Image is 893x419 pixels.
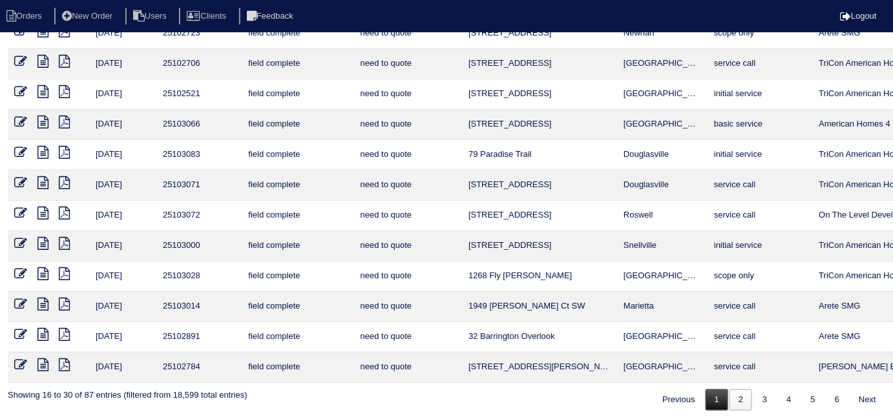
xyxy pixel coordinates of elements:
[156,292,242,322] td: 25103014
[462,19,617,49] td: [STREET_ADDRESS]
[179,8,236,25] li: Clients
[354,353,462,383] td: need to quote
[462,79,617,110] td: [STREET_ADDRESS]
[617,110,708,140] td: [GEOGRAPHIC_DATA]
[242,201,353,231] td: field complete
[156,353,242,383] td: 25102784
[617,292,708,322] td: Marietta
[354,292,462,322] td: need to quote
[242,140,353,170] td: field complete
[708,353,812,383] td: service call
[708,292,812,322] td: service call
[354,261,462,292] td: need to quote
[708,140,812,170] td: initial service
[156,261,242,292] td: 25103028
[778,389,801,411] a: 4
[242,19,353,49] td: field complete
[708,261,812,292] td: scope only
[708,231,812,261] td: initial service
[462,110,617,140] td: [STREET_ADDRESS]
[708,201,812,231] td: service call
[89,261,156,292] td: [DATE]
[462,231,617,261] td: [STREET_ADDRESS]
[242,170,353,201] td: field complete
[89,292,156,322] td: [DATE]
[125,8,177,25] li: Users
[242,261,353,292] td: field complete
[242,292,353,322] td: field complete
[89,79,156,110] td: [DATE]
[54,8,123,25] li: New Order
[730,389,752,411] a: 2
[617,79,708,110] td: [GEOGRAPHIC_DATA]
[156,201,242,231] td: 25103072
[617,201,708,231] td: Roswell
[89,170,156,201] td: [DATE]
[354,79,462,110] td: need to quote
[89,231,156,261] td: [DATE]
[826,389,848,411] a: 6
[8,383,247,401] div: Showing 16 to 30 of 87 entries (filtered from 18,599 total entries)
[156,322,242,353] td: 25102891
[708,49,812,79] td: service call
[354,231,462,261] td: need to quote
[242,79,353,110] td: field complete
[89,49,156,79] td: [DATE]
[462,261,617,292] td: 1268 Fly [PERSON_NAME]
[708,170,812,201] td: service call
[125,11,177,21] a: Users
[239,8,304,25] li: Feedback
[708,19,812,49] td: scope only
[617,261,708,292] td: [GEOGRAPHIC_DATA]
[617,170,708,201] td: Douglasville
[462,140,617,170] td: 79 Paradise Trail
[156,79,242,110] td: 25102521
[850,389,885,411] a: Next
[354,140,462,170] td: need to quote
[354,170,462,201] td: need to quote
[156,170,242,201] td: 25103071
[242,231,353,261] td: field complete
[462,201,617,231] td: [STREET_ADDRESS]
[242,49,353,79] td: field complete
[89,140,156,170] td: [DATE]
[242,110,353,140] td: field complete
[462,292,617,322] td: 1949 [PERSON_NAME] Ct SW
[156,49,242,79] td: 25102706
[753,389,776,411] a: 3
[156,110,242,140] td: 25103066
[840,11,877,21] a: Logout
[462,49,617,79] td: [STREET_ADDRESS]
[354,201,462,231] td: need to quote
[802,389,825,411] a: 5
[354,49,462,79] td: need to quote
[354,322,462,353] td: need to quote
[653,389,704,411] a: Previous
[617,353,708,383] td: [GEOGRAPHIC_DATA]
[89,322,156,353] td: [DATE]
[156,231,242,261] td: 25103000
[617,322,708,353] td: [GEOGRAPHIC_DATA]
[354,110,462,140] td: need to quote
[708,322,812,353] td: service call
[242,322,353,353] td: field complete
[617,19,708,49] td: Newnan
[708,79,812,110] td: initial service
[89,353,156,383] td: [DATE]
[156,140,242,170] td: 25103083
[156,19,242,49] td: 25102723
[462,170,617,201] td: [STREET_ADDRESS]
[617,49,708,79] td: [GEOGRAPHIC_DATA]
[462,353,617,383] td: [STREET_ADDRESS][PERSON_NAME]
[462,322,617,353] td: 32 Barrington Overlook
[179,11,236,21] a: Clients
[89,19,156,49] td: [DATE]
[242,353,353,383] td: field complete
[617,140,708,170] td: Douglasville
[354,19,462,49] td: need to quote
[54,11,123,21] a: New Order
[89,201,156,231] td: [DATE]
[617,231,708,261] td: Snellville
[706,389,728,411] a: 1
[89,110,156,140] td: [DATE]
